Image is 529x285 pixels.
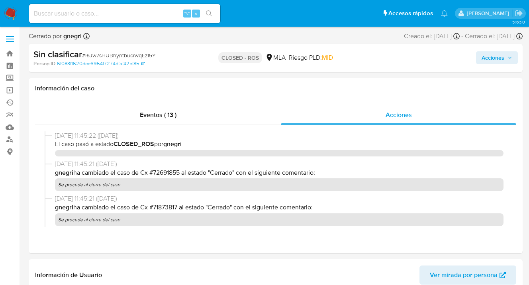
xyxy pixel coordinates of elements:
span: Cerrado por [29,32,82,41]
span: MID [322,53,333,62]
span: s [195,10,197,17]
h1: Información del caso [35,84,516,92]
button: Acciones [476,51,518,64]
button: Ver mirada por persona [419,265,516,285]
span: Acciones [482,51,504,64]
div: MLA [265,53,286,62]
p: CLOSED - ROS [218,52,262,63]
a: Salir [515,9,523,18]
div: Cerrado el: [DATE] [465,32,523,41]
span: Riesgo PLD: [289,53,333,62]
a: Notificaciones [441,10,448,17]
span: Accesos rápidos [388,9,433,18]
span: Acciones [386,110,412,119]
span: Eventos ( 13 ) [140,110,176,119]
span: - [461,32,463,41]
span: Ver mirada por persona [430,265,498,285]
b: gnegri [62,31,82,41]
button: search-icon [201,8,217,19]
span: ⌥ [184,10,190,17]
b: Sin clasificar [33,48,82,61]
input: Buscar usuario o caso... [29,8,220,19]
b: Person ID [33,60,55,67]
a: 6f083f1620dce6954f7274dfaf42bf85 [57,60,145,67]
span: # l6Jw7sHUBhyntbucrwqEzI5Y [82,51,156,59]
h1: Información de Usuario [35,271,102,279]
p: juanpablo.jfernandez@mercadolibre.com [467,10,512,17]
div: Creado el: [DATE] [404,32,460,41]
